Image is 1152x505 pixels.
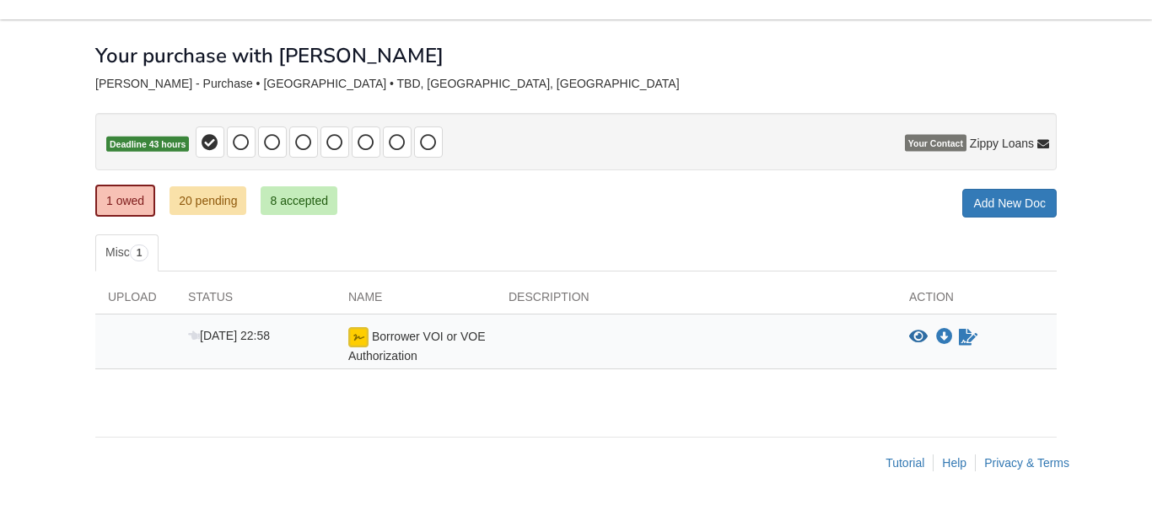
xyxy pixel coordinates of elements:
[336,288,496,314] div: Name
[261,186,337,215] a: 8 accepted
[886,456,924,470] a: Tutorial
[984,456,1069,470] a: Privacy & Terms
[130,244,149,261] span: 1
[170,186,246,215] a: 20 pending
[95,45,444,67] h1: Your purchase with [PERSON_NAME]
[896,288,1057,314] div: Action
[957,327,979,347] a: Waiting for your co-borrower to e-sign
[175,288,336,314] div: Status
[905,135,966,152] span: Your Contact
[909,329,928,346] button: View Borrower VOI or VOE Authorization
[106,137,189,153] span: Deadline 43 hours
[936,330,953,344] a: Download Borrower VOI or VOE Authorization
[188,329,270,342] span: [DATE] 22:58
[970,135,1034,152] span: Zippy Loans
[95,234,159,271] a: Misc
[496,288,896,314] div: Description
[942,456,966,470] a: Help
[348,327,369,347] img: esign
[348,330,485,363] span: Borrower VOI or VOE Authorization
[95,288,175,314] div: Upload
[962,189,1057,218] a: Add New Doc
[95,185,155,217] a: 1 owed
[95,77,1057,91] div: [PERSON_NAME] - Purchase • [GEOGRAPHIC_DATA] • TBD, [GEOGRAPHIC_DATA], [GEOGRAPHIC_DATA]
